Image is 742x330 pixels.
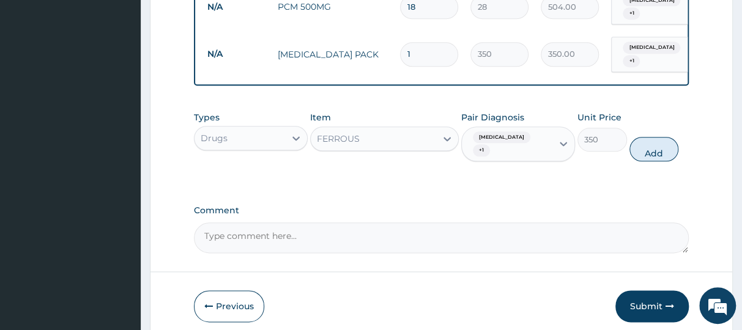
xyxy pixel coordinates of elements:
label: Comment [194,205,688,216]
textarea: Type your message and hit 'Enter' [6,209,233,252]
span: + 1 [623,7,640,20]
button: Previous [194,290,264,322]
label: Types [194,112,220,123]
span: + 1 [473,144,490,156]
button: Add [629,137,679,161]
div: Chat with us now [64,68,206,84]
button: Submit [615,290,689,322]
td: N/A [201,43,272,65]
span: We're online! [71,92,169,215]
span: [MEDICAL_DATA] [473,131,530,144]
td: [MEDICAL_DATA] PACK [272,42,394,67]
img: d_794563401_company_1708531726252_794563401 [23,61,50,92]
div: Minimize live chat window [201,6,230,35]
div: FERROUS [317,133,360,145]
div: Drugs [201,132,228,144]
span: [MEDICAL_DATA] [623,42,680,54]
span: + 1 [623,55,640,67]
label: Pair Diagnosis [461,111,524,123]
label: Unit Price [577,111,621,123]
label: Item [310,111,331,123]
